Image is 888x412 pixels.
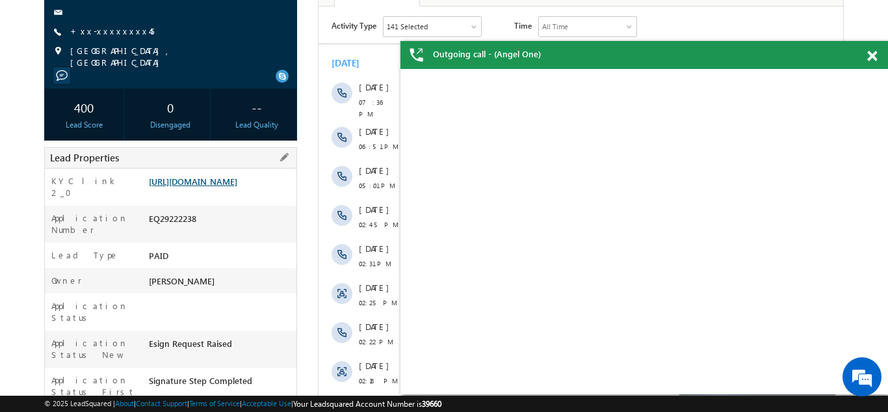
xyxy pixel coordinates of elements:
[149,275,215,286] span: [PERSON_NAME]
[84,275,467,287] div: .
[84,392,197,404] span: Outbound Call
[196,10,213,29] span: Time
[146,249,296,268] div: PAID
[146,374,296,392] div: Signature Step Completed
[224,14,250,26] div: All Time
[51,249,119,261] label: Lead Type
[40,251,79,263] span: 02:31 PM
[220,119,293,131] div: Lead Quality
[422,399,441,409] span: 39660
[84,236,197,247] span: Outbound Call
[84,197,197,208] span: Outbound Call
[40,368,79,380] span: 02:18 PM
[136,399,187,407] a: Contact Support
[134,119,207,131] div: Disengaged
[433,48,541,60] span: Outgoing call - (Angel One)
[149,176,237,187] a: [URL][DOMAIN_NAME]
[68,14,109,26] div: 141 Selected
[13,10,58,29] span: Activity Type
[40,75,70,87] span: [DATE]
[486,125,505,141] span: +50
[84,119,197,130] span: Outbound Call
[70,25,154,36] a: +xx-xxxxxxxx45
[51,337,136,361] label: Application Status New
[13,51,55,62] div: [DATE]
[115,399,134,407] a: About
[146,337,296,355] div: Esign Request Raised
[146,212,296,230] div: EQ29222238
[65,10,163,30] div: Sales Activity,Email Bounced,Email Link Clicked,Email Marked Spam,Email Opened & 136 more..
[40,275,70,287] span: [DATE]
[40,314,70,326] span: [DATE]
[47,119,120,131] div: Lead Score
[84,353,467,365] div: .
[242,399,291,407] a: Acceptable Use
[40,290,79,302] span: 02:25 PM
[50,151,119,164] span: Lead Properties
[51,275,82,286] label: Owner
[51,212,136,236] label: Application Number
[84,314,197,325] span: Outbound Call
[40,90,79,113] span: 07:36 PM
[486,164,505,180] span: +50
[40,236,70,248] span: [DATE]
[220,95,293,119] div: --
[486,203,505,219] span: +50
[486,81,505,96] span: +50
[40,158,70,170] span: [DATE]
[84,353,172,364] span: Lead Capture:
[486,242,505,258] span: +50
[84,158,197,169] span: Outbound Call
[84,236,436,259] span: Failed to place a call from [PERSON_NAME] through 07949106827 (Angel+One).
[40,197,70,209] span: [DATE]
[40,134,79,146] span: 06:51 PM
[47,95,120,119] div: 400
[84,197,436,220] span: Failed to place a call from [PERSON_NAME] through 07949106827 (Angel+One).
[84,75,421,98] span: Did not answer a call by [PERSON_NAME] through 07949106827 (Angel+One).
[293,399,441,409] span: Your Leadsquared Account Number is
[40,392,70,404] span: [DATE]
[51,300,136,323] label: Application Status
[486,320,505,336] span: +50
[84,275,172,286] span: Lead Capture:
[40,212,79,224] span: 02:45 PM
[40,329,79,341] span: 02:22 PM
[40,353,70,365] span: [DATE]
[134,95,207,119] div: 0
[40,119,70,131] span: [DATE]
[84,119,436,142] span: Failed to place a call from [PERSON_NAME] through 07949106827 (Angel+One).
[183,353,242,364] span: details
[70,45,274,68] span: [GEOGRAPHIC_DATA], [GEOGRAPHIC_DATA]
[84,158,436,181] span: Failed to place a call from [PERSON_NAME] through 07949106827 (Angel+One).
[40,173,79,185] span: 05:01 PM
[44,398,441,410] span: © 2025 LeadSquared | | | | |
[84,314,436,337] span: Failed to place a call from [PERSON_NAME] through 07949106827 (Angel+One).
[84,75,197,86] span: Outbound Call
[189,399,240,407] a: Terms of Service
[183,275,242,286] span: details
[51,175,136,199] label: KYC link 2_0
